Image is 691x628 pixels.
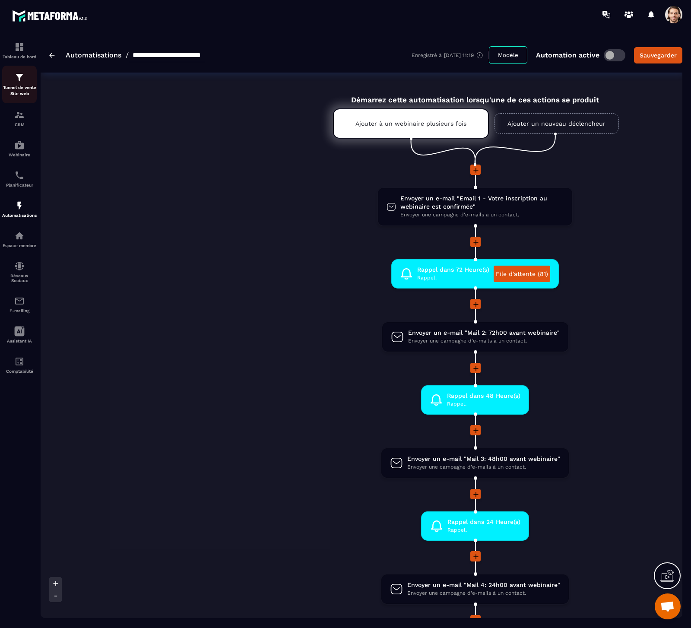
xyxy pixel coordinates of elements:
[2,133,37,164] a: automationsautomationsWebinaire
[408,337,560,345] span: Envoyer une campagne d'e-mails à un contact.
[14,140,25,150] img: automations
[447,526,520,534] span: Rappel.
[2,273,37,283] p: Réseaux Sociaux
[2,183,37,187] p: Planificateur
[2,85,37,97] p: Tunnel de vente Site web
[447,518,520,526] span: Rappel dans 24 Heure(s)
[2,339,37,343] p: Assistant IA
[2,164,37,194] a: schedulerschedulerPlanificateur
[634,47,682,63] button: Sauvegarder
[355,120,466,127] p: Ajouter à un webinaire plusieurs fois
[14,296,25,306] img: email
[447,392,520,400] span: Rappel dans 48 Heure(s)
[494,113,619,134] a: Ajouter un nouveau déclencheur
[14,42,25,52] img: formation
[14,356,25,367] img: accountant
[444,52,474,58] p: [DATE] 11:19
[400,194,564,211] span: Envoyer un e-mail "Email 1 - Votre inscription au webinaire est confirmée"
[640,51,677,60] div: Sauvegarder
[2,320,37,350] a: Assistant IA
[2,224,37,254] a: automationsautomationsEspace membre
[14,200,25,211] img: automations
[2,308,37,313] p: E-mailing
[2,66,37,103] a: formationformationTunnel de vente Site web
[2,350,37,380] a: accountantaccountantComptabilité
[14,261,25,271] img: social-network
[66,51,121,59] a: Automatisations
[408,329,560,337] span: Envoyer un e-mail "Mail 2: 72h00 avant webinaire"
[417,266,489,274] span: Rappel dans 72 Heure(s)
[2,369,37,374] p: Comptabilité
[2,243,37,248] p: Espace membre
[14,231,25,241] img: automations
[407,581,560,589] span: Envoyer un e-mail "Mail 4: 24h00 avant webinaire"
[2,194,37,224] a: automationsautomationsAutomatisations
[311,86,639,104] div: Démarrez cette automatisation lorsqu'une de ces actions se produit
[489,46,527,64] button: Modèle
[407,463,560,471] span: Envoyer une campagne d'e-mails à un contact.
[2,35,37,66] a: formationformationTableau de bord
[536,51,599,59] p: Automation active
[14,110,25,120] img: formation
[447,400,520,408] span: Rappel.
[14,72,25,82] img: formation
[655,593,681,619] div: Open chat
[49,53,55,58] img: arrow
[14,170,25,181] img: scheduler
[2,54,37,59] p: Tableau de bord
[407,589,560,597] span: Envoyer une campagne d'e-mails à un contact.
[2,122,37,127] p: CRM
[2,289,37,320] a: emailemailE-mailing
[12,8,90,24] img: logo
[2,254,37,289] a: social-networksocial-networkRéseaux Sociaux
[412,51,489,59] div: Enregistré à
[2,152,37,157] p: Webinaire
[494,266,550,282] a: File d'attente (81)
[400,211,564,219] span: Envoyer une campagne d'e-mails à un contact.
[2,103,37,133] a: formationformationCRM
[126,51,129,59] span: /
[417,274,489,282] span: Rappel.
[407,455,560,463] span: Envoyer un e-mail "Mail 3: 48h00 avant webinaire"
[2,213,37,218] p: Automatisations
